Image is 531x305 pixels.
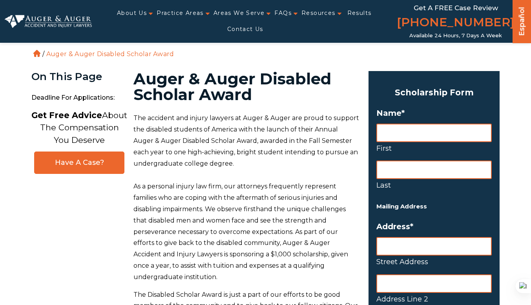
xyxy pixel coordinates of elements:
[31,90,128,106] span: Deadline for Applications:
[347,5,372,21] a: Results
[157,5,204,21] a: Practice Areas
[376,179,492,192] label: Last
[397,14,515,33] a: [PHONE_NUMBER]
[274,5,292,21] a: FAQs
[117,5,147,21] a: About Us
[376,222,492,231] label: Address
[42,158,116,167] span: Have A Case?
[213,5,265,21] a: Areas We Serve
[133,113,359,169] p: The accident and injury lawyers at Auger & Auger are proud to support the disabled students of Am...
[376,256,492,268] label: Street Address
[376,142,492,155] label: First
[5,15,92,28] img: Auger & Auger Accident and Injury Lawyers Logo
[376,201,492,212] h5: Mailing Address
[133,181,359,283] p: As a personal injury law firm, our attorneys frequently represent families who are coping with th...
[31,109,127,146] p: About The Compensation You Deserve
[376,85,492,100] h3: Scholarship Form
[31,110,102,120] strong: Get Free Advice
[376,108,492,118] label: Name
[301,5,336,21] a: Resources
[31,71,128,82] div: On This Page
[44,50,176,58] li: Auger & Auger Disabled Scholar Award
[33,50,40,57] a: Home
[133,71,359,102] h1: Auger & Auger Disabled Scholar Award
[414,4,498,12] span: Get a FREE Case Review
[227,21,263,37] a: Contact Us
[409,33,502,39] span: Available 24 Hours, 7 Days a Week
[34,152,124,174] a: Have A Case?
